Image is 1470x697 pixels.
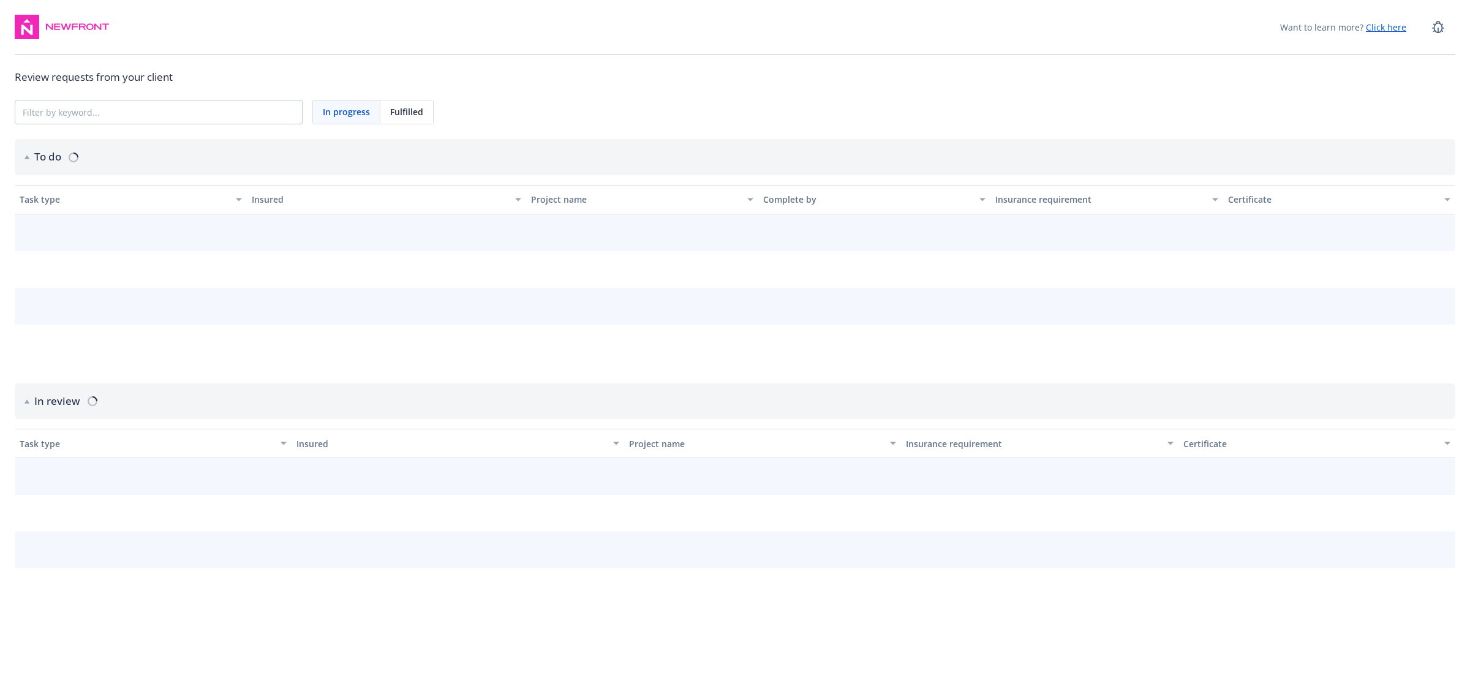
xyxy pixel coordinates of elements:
[323,105,370,118] span: In progress
[758,185,990,214] button: Complete by
[247,185,526,214] button: Insured
[906,437,1159,450] div: Insurance requirement
[1426,15,1450,39] a: Report a Bug
[1228,193,1437,206] div: Certificate
[44,21,111,33] img: Newfront Logo
[1183,437,1437,450] div: Certificate
[1366,21,1406,33] a: Click here
[15,69,1455,85] div: Review requests from your client
[390,105,423,118] span: Fulfilled
[629,437,883,450] div: Project name
[526,185,758,214] button: Project name
[15,100,302,124] input: Filter by keyword...
[1280,21,1406,34] span: Want to learn more?
[34,149,61,165] h2: To do
[990,185,1223,214] button: Insurance requirement
[763,193,972,206] div: Complete by
[296,437,606,450] div: Insured
[15,185,247,214] button: Task type
[15,429,292,458] button: Task type
[1223,185,1455,214] button: Certificate
[252,193,507,206] div: Insured
[292,429,624,458] button: Insured
[1178,429,1455,458] button: Certificate
[34,393,80,409] h2: In review
[995,193,1204,206] div: Insurance requirement
[531,193,740,206] div: Project name
[15,15,39,39] img: navigator-logo.svg
[20,193,228,206] div: Task type
[901,429,1178,458] button: Insurance requirement
[20,437,273,450] div: Task type
[624,429,901,458] button: Project name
